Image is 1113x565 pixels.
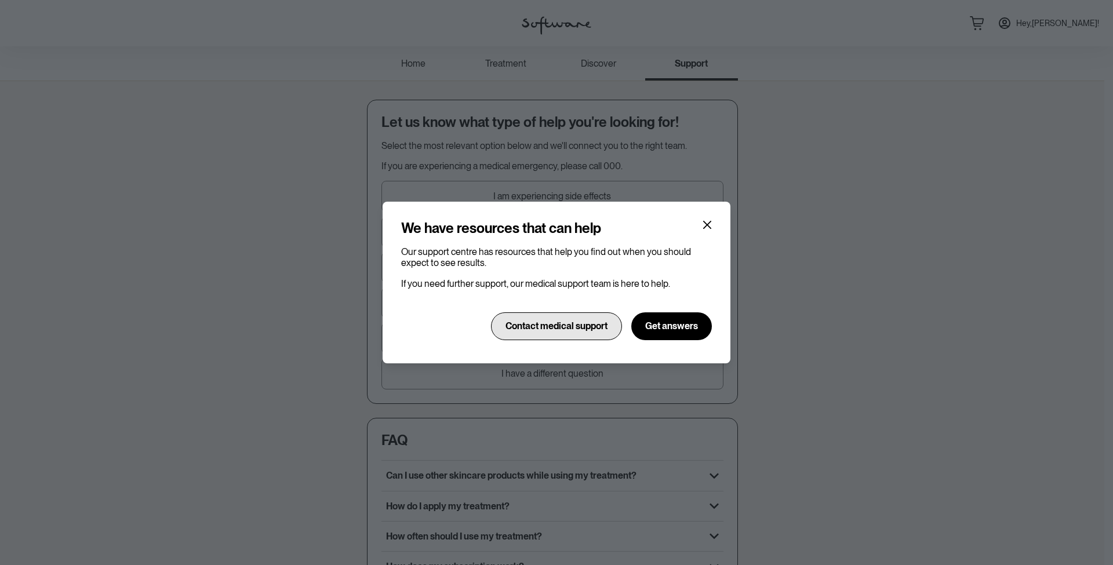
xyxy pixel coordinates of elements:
[401,278,712,289] p: If you need further support, our medical support team is here to help.
[698,216,716,234] button: Close
[401,220,601,237] h4: We have resources that can help
[491,312,622,340] button: Contact medical support
[645,320,698,331] span: Get answers
[631,312,712,340] button: Get answers
[401,246,712,268] p: Our support centre has resources that help you find out when you should expect to see results.
[505,320,608,331] span: Contact medical support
